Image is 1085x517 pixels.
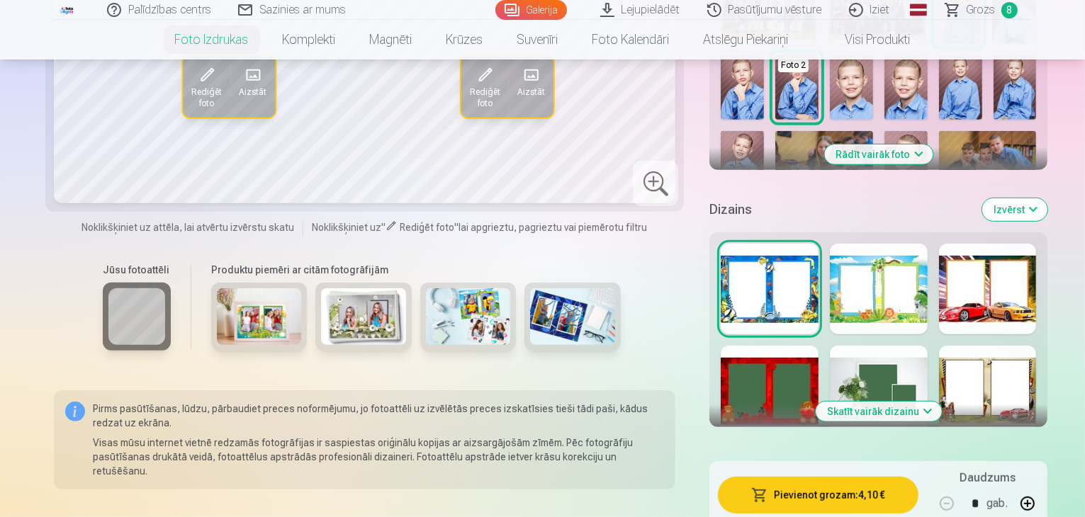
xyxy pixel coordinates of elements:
h5: Dizains [709,200,971,220]
button: Pievienot grozam:4,10 € [718,477,918,513]
span: Noklikšķiniet uz attēla, lai atvērtu izvērstu skatu [81,220,294,234]
span: Aizstāt [517,86,544,97]
button: Rediģēt foto [461,55,508,117]
p: Visas mūsu internet vietnē redzamās fotogrāfijas ir saspiestas oriģinālu kopijas ar aizsargājošām... [94,436,665,478]
button: Aizstāt [508,55,553,117]
span: " [381,222,386,233]
h6: Jūsu fotoattēli [103,263,171,277]
p: Pirms pasūtīšanas, lūdzu, pārbaudiet preces noformējumu, jo fotoattēli uz izvēlētās preces izskat... [94,402,665,430]
span: Grozs [967,1,996,18]
a: Suvenīri [500,20,575,59]
span: lai apgrieztu, pagrieztu vai piemērotu filtru [459,222,647,233]
img: /fa1 [60,6,75,14]
a: Atslēgu piekariņi [687,20,806,59]
button: Rediģēt foto [183,55,230,117]
button: Izvērst [982,198,1047,221]
span: 8 [1001,2,1018,18]
button: Rādīt vairāk foto [824,144,933,164]
span: " [454,222,459,233]
span: Rediģēt foto [400,222,454,233]
span: Noklikšķiniet uz [312,222,381,233]
a: Foto kalendāri [575,20,687,59]
span: Rediģēt foto [469,86,500,108]
a: Magnēti [353,20,429,59]
button: Skatīt vairāk dizainu [816,402,942,421]
span: Aizstāt [239,86,266,97]
a: Visi produkti [806,20,928,59]
span: Rediģēt foto [191,86,222,108]
div: Foto 2 [778,58,809,72]
a: Komplekti [266,20,353,59]
button: Aizstāt [230,55,275,117]
h5: Daudzums [960,470,1016,487]
a: Foto izdrukas [158,20,266,59]
a: Krūzes [429,20,500,59]
h6: Produktu piemēri ar citām fotogrāfijām [206,263,626,277]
